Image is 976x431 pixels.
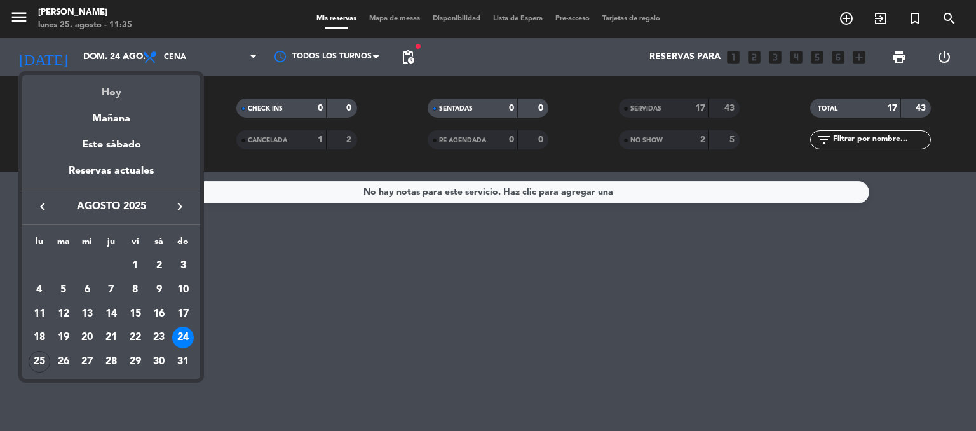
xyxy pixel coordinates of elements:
td: 19 de agosto de 2025 [51,325,76,350]
div: 9 [148,279,170,301]
div: 4 [29,279,50,301]
div: 21 [100,327,122,348]
th: lunes [27,235,51,254]
td: 13 de agosto de 2025 [75,302,99,326]
div: 30 [148,351,170,373]
div: 31 [172,351,194,373]
td: 2 de agosto de 2025 [147,254,172,278]
div: 14 [100,303,122,325]
div: 7 [100,279,122,301]
th: viernes [123,235,147,254]
td: 17 de agosto de 2025 [171,302,195,326]
div: 28 [100,351,122,373]
div: Reservas actuales [22,163,200,189]
td: 20 de agosto de 2025 [75,325,99,350]
div: Hoy [22,75,200,101]
div: 23 [148,327,170,348]
th: martes [51,235,76,254]
div: 22 [125,327,146,348]
th: jueves [99,235,123,254]
td: 11 de agosto de 2025 [27,302,51,326]
td: 3 de agosto de 2025 [171,254,195,278]
button: keyboard_arrow_right [168,198,191,215]
span: agosto 2025 [54,198,168,215]
td: 1 de agosto de 2025 [123,254,147,278]
div: 3 [172,255,194,277]
td: 12 de agosto de 2025 [51,302,76,326]
button: keyboard_arrow_left [31,198,54,215]
i: keyboard_arrow_left [35,199,50,214]
div: 17 [172,303,194,325]
td: 6 de agosto de 2025 [75,278,99,302]
td: 31 de agosto de 2025 [171,350,195,374]
div: 2 [148,255,170,277]
td: 28 de agosto de 2025 [99,350,123,374]
div: 15 [125,303,146,325]
td: 10 de agosto de 2025 [171,278,195,302]
div: 8 [125,279,146,301]
td: 8 de agosto de 2025 [123,278,147,302]
div: 10 [172,279,194,301]
td: 22 de agosto de 2025 [123,325,147,350]
td: AGO. [27,254,123,278]
div: 6 [76,279,98,301]
div: 24 [172,327,194,348]
div: 19 [53,327,74,348]
td: 4 de agosto de 2025 [27,278,51,302]
div: Mañana [22,101,200,127]
td: 23 de agosto de 2025 [147,325,172,350]
div: 12 [53,303,74,325]
div: 13 [76,303,98,325]
td: 21 de agosto de 2025 [99,325,123,350]
td: 27 de agosto de 2025 [75,350,99,374]
td: 18 de agosto de 2025 [27,325,51,350]
td: 15 de agosto de 2025 [123,302,147,326]
td: 16 de agosto de 2025 [147,302,172,326]
i: keyboard_arrow_right [172,199,187,214]
th: miércoles [75,235,99,254]
div: 27 [76,351,98,373]
div: 5 [53,279,74,301]
div: 16 [148,303,170,325]
div: 25 [29,351,50,373]
div: Este sábado [22,127,200,163]
div: 18 [29,327,50,348]
div: 20 [76,327,98,348]
div: 26 [53,351,74,373]
th: domingo [171,235,195,254]
td: 24 de agosto de 2025 [171,325,195,350]
td: 14 de agosto de 2025 [99,302,123,326]
div: 11 [29,303,50,325]
td: 9 de agosto de 2025 [147,278,172,302]
td: 30 de agosto de 2025 [147,350,172,374]
td: 26 de agosto de 2025 [51,350,76,374]
td: 7 de agosto de 2025 [99,278,123,302]
th: sábado [147,235,172,254]
td: 29 de agosto de 2025 [123,350,147,374]
div: 1 [125,255,146,277]
div: 29 [125,351,146,373]
td: 25 de agosto de 2025 [27,350,51,374]
td: 5 de agosto de 2025 [51,278,76,302]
